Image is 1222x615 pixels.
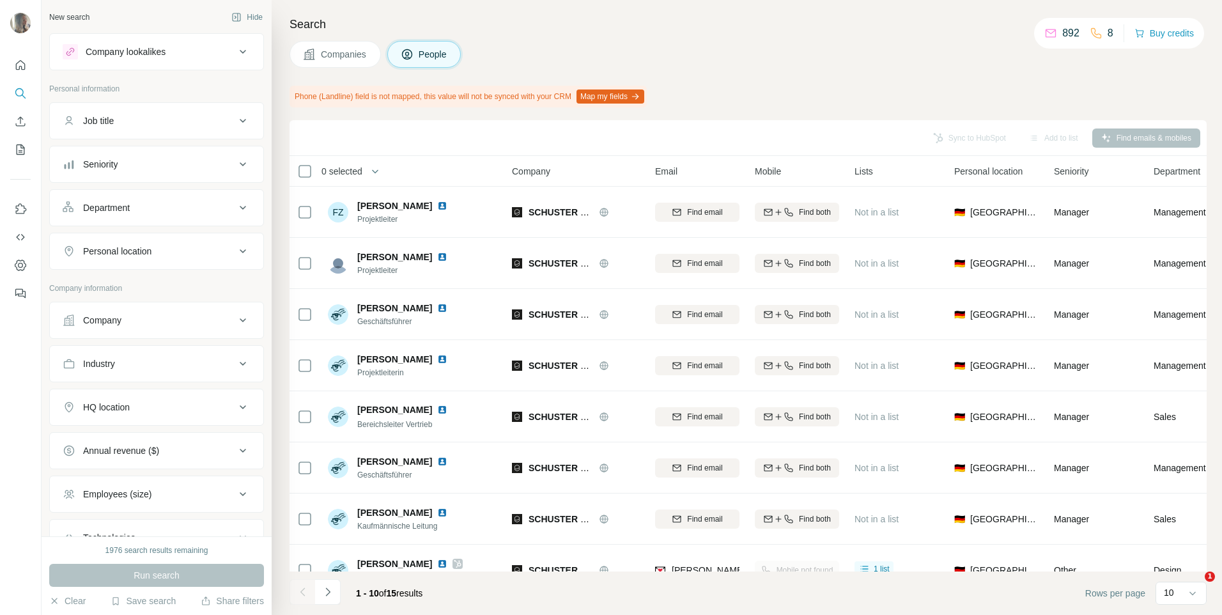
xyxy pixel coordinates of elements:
span: Find email [687,462,722,474]
div: Company lookalikes [86,45,166,58]
span: [PERSON_NAME] [357,353,432,366]
button: Buy credits [1134,24,1194,42]
span: [PERSON_NAME] [357,302,432,315]
div: Employees (size) [83,488,151,501]
span: Management [1154,462,1206,474]
button: Find both [755,254,839,273]
button: Search [10,82,31,105]
button: HQ location [50,392,263,423]
button: Feedback [10,282,31,305]
span: SCHUSTER Hoteleinrichtungen [529,361,661,371]
span: Find both [799,513,831,525]
span: Manager [1054,514,1089,524]
button: Seniority [50,149,263,180]
span: 1 list [874,563,890,575]
img: Avatar [328,458,348,478]
span: Management [1154,359,1206,372]
span: Projektleiter [357,265,463,276]
img: Logo of SCHUSTER Hoteleinrichtungen [512,361,522,371]
div: Personal location [83,245,151,258]
span: [GEOGRAPHIC_DATA] [970,206,1039,219]
img: Logo of SCHUSTER Hoteleinrichtungen [512,463,522,473]
span: [GEOGRAPHIC_DATA] [970,564,1039,577]
img: LinkedIn logo [437,252,447,262]
img: Avatar [328,355,348,376]
button: Find both [755,305,839,324]
span: Companies [321,48,367,61]
span: SCHUSTER Hoteleinrichtungen [529,207,661,217]
button: Map my fields [576,90,644,104]
span: Not in a list [855,258,899,269]
span: [GEOGRAPHIC_DATA] [970,462,1039,474]
div: 1976 search results remaining [105,545,208,556]
button: Find email [655,254,739,273]
img: Avatar [328,407,348,427]
span: Sales [1154,513,1176,525]
img: LinkedIn logo [437,354,447,364]
span: 🇩🇪 [954,513,965,525]
span: Find email [687,258,722,269]
button: Hide [222,8,272,27]
span: Manager [1054,309,1089,320]
span: Email [655,165,677,178]
div: Job title [83,114,114,127]
img: Logo of SCHUSTER Hoteleinrichtungen [512,514,522,524]
span: Find email [687,513,722,525]
span: Department [1154,165,1200,178]
img: LinkedIn logo [437,508,447,518]
span: 🇩🇪 [954,206,965,219]
img: Avatar [328,560,348,580]
button: Find email [655,203,739,222]
span: 🇩🇪 [954,359,965,372]
span: Find email [687,360,722,371]
span: Lists [855,165,873,178]
button: Department [50,192,263,223]
span: [PERSON_NAME] [357,455,432,468]
img: LinkedIn logo [437,201,447,211]
span: SCHUSTER Hoteleinrichtungen [529,514,661,524]
button: Quick start [10,54,31,77]
span: Find both [799,462,831,474]
span: Bereichsleiter Vertrieb [357,420,432,429]
button: Find email [655,356,739,375]
span: Sales [1154,410,1176,423]
span: Manager [1054,463,1089,473]
span: Find both [799,411,831,423]
button: Company lookalikes [50,36,263,67]
span: 🇩🇪 [954,308,965,321]
span: Manager [1054,412,1089,422]
img: Logo of SCHUSTER Hoteleinrichtungen [512,207,522,217]
button: Navigate to next page [315,579,341,605]
button: Industry [50,348,263,379]
div: Technologies [83,531,135,544]
div: Phone (Landline) field is not mapped, this value will not be synced with your CRM [290,86,647,107]
span: Management [1154,308,1206,321]
span: SCHUSTER Hoteleinrichtungen [529,463,661,473]
span: SCHUSTER Hoteleinrichtungen [529,565,661,575]
div: Company [83,314,121,327]
img: Logo of SCHUSTER Hoteleinrichtungen [512,412,522,422]
button: Personal location [50,236,263,267]
span: 1 [1205,572,1215,582]
span: Seniority [1054,165,1088,178]
span: [PERSON_NAME] [357,251,432,263]
span: Find both [799,258,831,269]
button: My lists [10,138,31,161]
span: Manager [1054,258,1089,269]
span: 🇩🇪 [954,257,965,270]
span: Find email [687,411,722,423]
span: [PERSON_NAME] [357,557,432,570]
span: Projektleiter [357,214,463,225]
button: Technologies [50,522,263,553]
p: 892 [1062,26,1079,41]
img: provider findymail logo [655,564,665,577]
button: Find both [755,356,839,375]
img: Avatar [328,253,348,274]
h4: Search [290,15,1207,33]
p: Company information [49,283,264,294]
span: Not in a list [855,463,899,473]
p: 10 [1164,586,1174,599]
div: Annual revenue ($) [83,444,159,457]
img: LinkedIn logo [437,456,447,467]
img: Logo of SCHUSTER Hoteleinrichtungen [512,258,522,269]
